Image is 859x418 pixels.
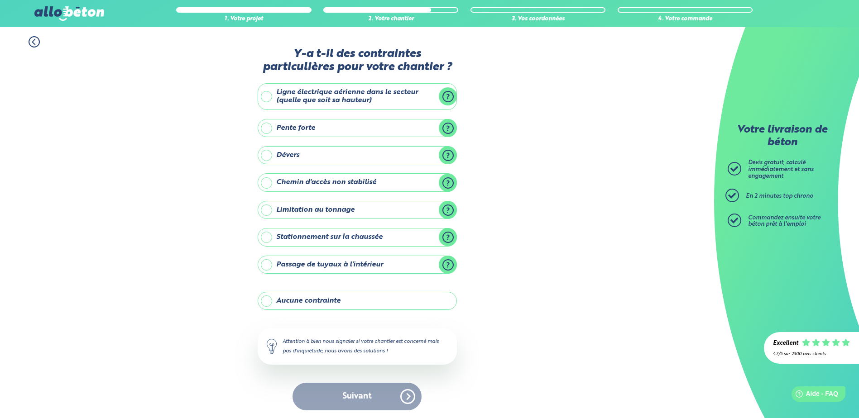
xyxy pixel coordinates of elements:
div: Attention à bien nous signaler si votre chantier est concerné mais pas d'inquiétude, nous avons d... [258,328,457,364]
div: 2. Votre chantier [323,16,458,23]
label: Y-a t-il des contraintes particulières pour votre chantier ? [258,47,457,74]
img: allobéton [34,6,104,21]
label: Limitation au tonnage [258,201,457,219]
label: Passage de tuyaux à l'intérieur [258,256,457,274]
label: Ligne électrique aérienne dans le secteur (quelle que soit sa hauteur) [258,83,457,110]
div: 4. Votre commande [618,16,753,23]
label: Stationnement sur la chaussée [258,228,457,246]
label: Chemin d'accès non stabilisé [258,173,457,191]
iframe: Help widget launcher [778,383,849,408]
label: Dévers [258,146,457,164]
div: 1. Votre projet [176,16,311,23]
div: 3. Vos coordonnées [470,16,605,23]
label: Pente forte [258,119,457,137]
label: Aucune contrainte [258,292,457,310]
